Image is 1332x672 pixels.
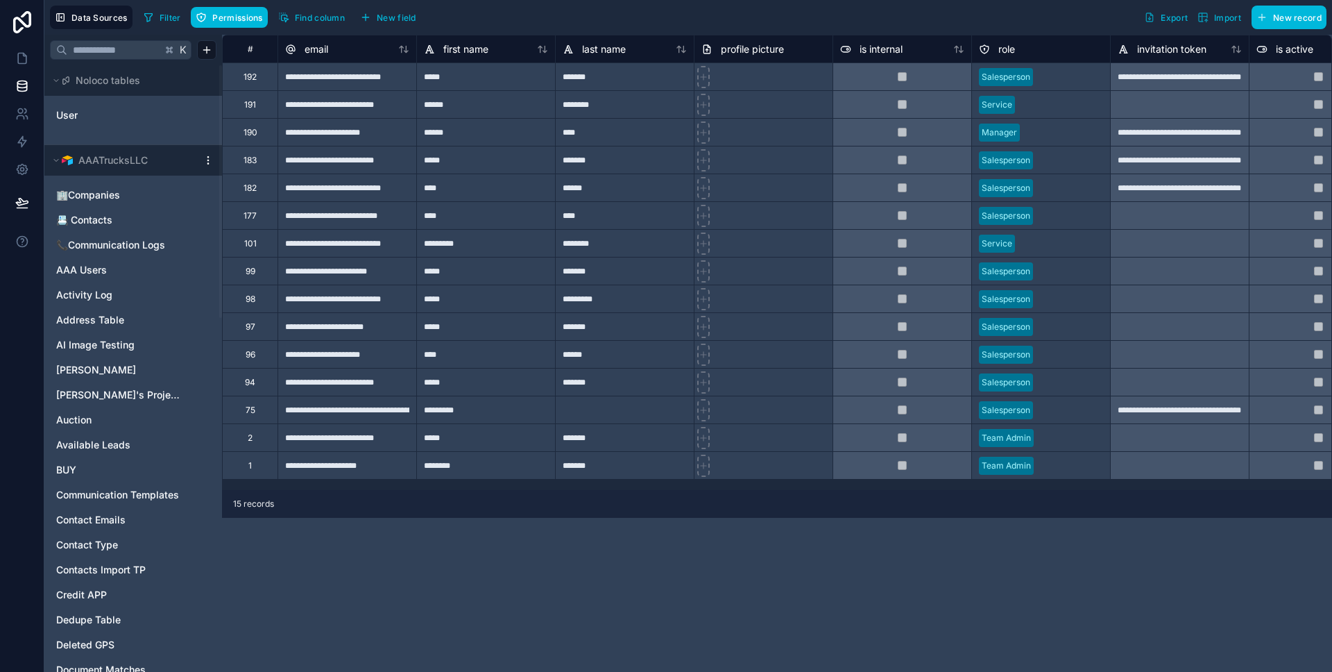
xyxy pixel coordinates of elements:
span: Import [1214,12,1241,23]
a: Communication Templates [56,488,182,502]
button: Data Sources [50,6,133,29]
div: Salesperson [982,71,1030,83]
a: 🏢Companies [56,188,182,202]
div: Service [982,237,1012,250]
button: Import [1193,6,1246,29]
span: Address Table [56,313,124,327]
a: Address Table [56,313,182,327]
div: 99 [246,266,255,277]
div: Team Admin [982,460,1031,472]
span: 15 records [233,498,274,510]
button: Filter [138,7,186,28]
span: is internal [860,42,903,56]
a: Activity Log [56,288,182,302]
div: Manager [982,126,1017,139]
span: is active [1276,42,1313,56]
button: Airtable LogoAAATrucksLLC [50,151,197,170]
div: Contact Type [50,534,216,556]
div: Auction [50,409,216,431]
div: 183 [244,155,257,166]
div: 97 [246,321,255,333]
div: Salesperson [982,376,1030,389]
div: AI Image Testing [50,334,216,356]
span: Find column [295,12,345,23]
div: Salesperson [982,321,1030,333]
span: Filter [160,12,181,23]
div: AAA Users [50,259,216,281]
span: Deleted GPS [56,638,114,652]
div: Available Leads [50,434,216,456]
button: Noloco tables [50,71,208,90]
a: 📞Communication Logs [56,238,182,252]
span: 🏢Companies [56,188,120,202]
div: Deleted GPS [50,634,216,656]
span: AAATrucksLLC [78,153,148,167]
span: Contact Type [56,538,118,552]
span: Auction [56,413,92,427]
div: 101 [244,238,257,249]
span: User [56,108,78,122]
a: Contact Emails [56,513,182,527]
div: Salesperson [982,293,1030,305]
a: Auction [56,413,182,427]
span: New field [377,12,416,23]
div: 191 [244,99,256,110]
div: Salesperson [982,182,1030,194]
a: 📇 Contacts [56,213,182,227]
span: invitation token [1137,42,1206,56]
div: Communication Templates [50,484,216,506]
div: Address Table [50,309,216,331]
div: 75 [246,405,255,416]
span: Noloco tables [76,74,140,87]
span: BUY [56,463,76,477]
span: 📞Communication Logs [56,238,165,252]
div: 190 [244,127,257,138]
div: 94 [245,377,255,388]
div: Alex [50,359,216,381]
a: Permissions [191,7,273,28]
a: Deleted GPS [56,638,182,652]
a: Available Leads [56,438,182,452]
a: [PERSON_NAME]'s Projects & Priorities [56,388,182,402]
span: AI Image Testing [56,338,135,352]
span: 📇 Contacts [56,213,112,227]
a: AI Image Testing [56,338,182,352]
span: email [305,42,328,56]
button: Export [1139,6,1193,29]
button: Find column [273,7,350,28]
div: BUY [50,459,216,481]
span: New record [1273,12,1322,23]
div: 2 [248,432,253,444]
span: Permissions [212,12,262,23]
div: 1 [248,460,252,471]
span: Contacts Import TP [56,563,146,577]
a: Contacts Import TP [56,563,182,577]
span: profile picture [721,42,784,56]
div: Contacts Import TP [50,559,216,581]
span: role [998,42,1015,56]
div: 📇 Contacts [50,209,216,231]
div: 📞Communication Logs [50,234,216,256]
a: Contact Type [56,538,182,552]
div: Alex's Projects & Priorities [50,384,216,406]
span: Communication Templates [56,488,179,502]
div: Salesperson [982,348,1030,361]
span: Data Sources [71,12,128,23]
span: Credit APP [56,588,107,602]
button: New record [1252,6,1326,29]
a: AAA Users [56,263,182,277]
div: Contact Emails [50,509,216,531]
div: 177 [244,210,257,221]
button: New field [355,7,421,28]
div: 182 [244,183,257,194]
div: Team Admin [982,432,1031,444]
a: Credit APP [56,588,182,602]
div: 96 [246,349,255,360]
div: 🏢Companies [50,184,216,206]
span: [PERSON_NAME] [56,363,136,377]
span: AAA Users [56,263,107,277]
div: 98 [246,294,255,305]
span: K [178,45,188,55]
div: Service [982,99,1012,111]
